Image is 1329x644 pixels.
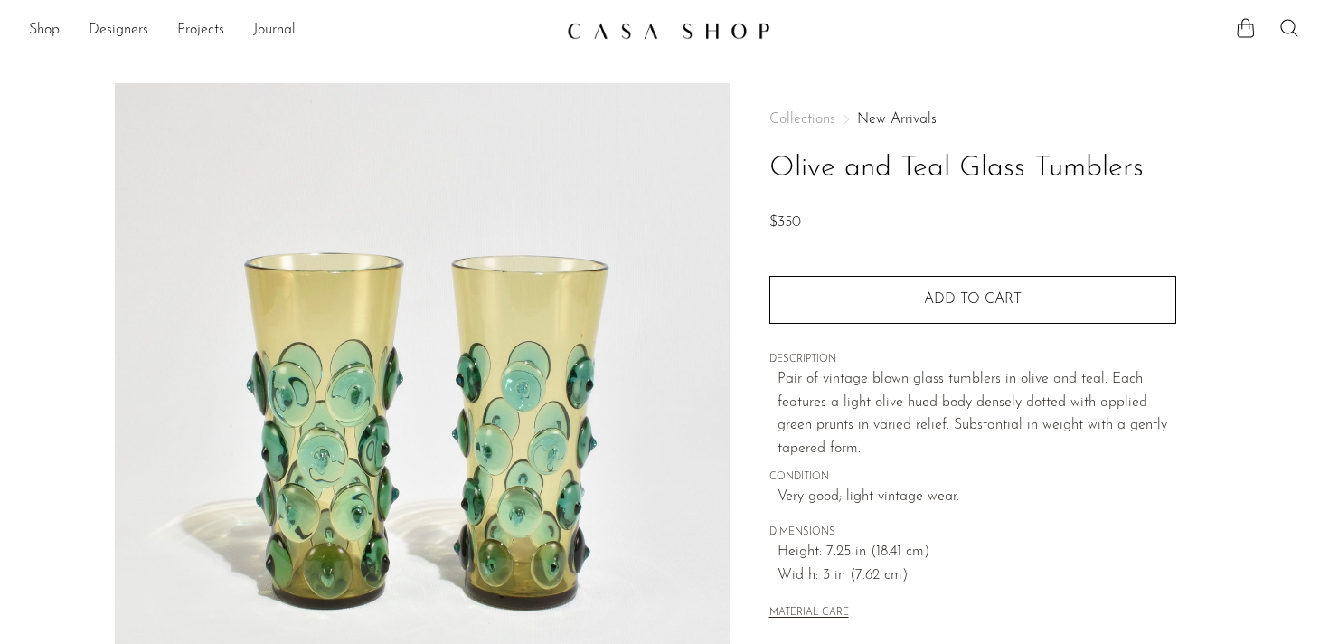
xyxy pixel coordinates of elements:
button: MATERIAL CARE [769,607,849,620]
a: Journal [253,19,296,43]
span: Width: 3 in (7.62 cm) [778,564,1176,588]
a: Shop [29,19,60,43]
span: Add to cart [924,292,1022,307]
a: Projects [177,19,224,43]
span: CONDITION [769,469,1176,486]
span: DIMENSIONS [769,525,1176,541]
ul: NEW HEADER MENU [29,15,552,46]
span: Collections [769,112,835,127]
nav: Desktop navigation [29,15,552,46]
span: Height: 7.25 in (18.41 cm) [778,541,1176,564]
p: Pair of vintage blown glass tumblers in olive and teal. Each features a light olive-hued body den... [778,368,1176,460]
h1: Olive and Teal Glass Tumblers [769,146,1176,192]
span: $350 [769,215,801,230]
a: Designers [89,19,148,43]
button: Add to cart [769,276,1176,323]
span: Very good; light vintage wear. [778,486,1176,509]
a: New Arrivals [857,112,937,127]
nav: Breadcrumbs [769,112,1176,127]
span: DESCRIPTION [769,352,1176,368]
